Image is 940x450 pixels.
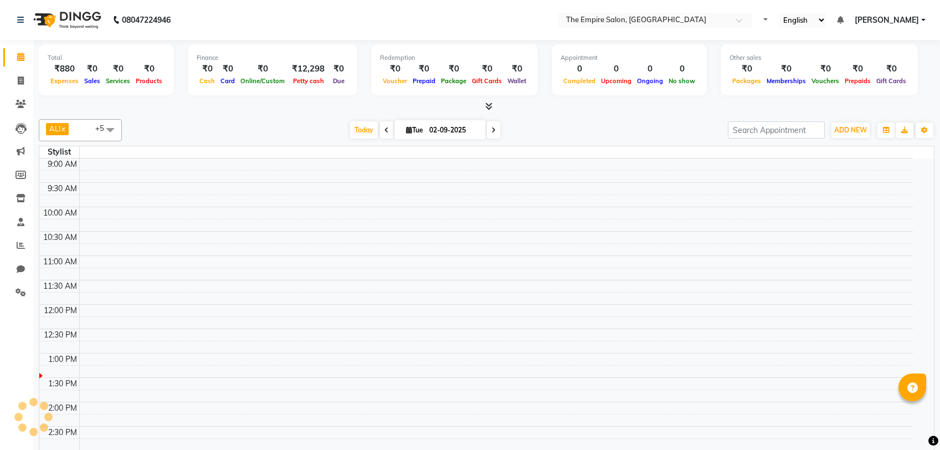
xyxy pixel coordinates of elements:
[730,63,764,75] div: ₹0
[764,63,809,75] div: ₹0
[329,63,348,75] div: ₹0
[197,63,218,75] div: ₹0
[41,232,79,243] div: 10:30 AM
[330,77,347,85] span: Due
[834,126,867,134] span: ADD NEW
[122,4,171,35] b: 08047224946
[410,63,438,75] div: ₹0
[380,63,410,75] div: ₹0
[403,126,426,134] span: Tue
[41,256,79,268] div: 11:00 AM
[410,77,438,85] span: Prepaid
[505,63,529,75] div: ₹0
[95,124,112,132] span: +5
[41,207,79,219] div: 10:00 AM
[505,77,529,85] span: Wallet
[238,77,287,85] span: Online/Custom
[380,53,529,63] div: Redemption
[809,63,842,75] div: ₹0
[28,4,104,35] img: logo
[103,77,133,85] span: Services
[469,77,505,85] span: Gift Cards
[730,77,764,85] span: Packages
[438,63,469,75] div: ₹0
[561,77,598,85] span: Completed
[46,402,79,414] div: 2:00 PM
[764,77,809,85] span: Memberships
[874,63,909,75] div: ₹0
[874,77,909,85] span: Gift Cards
[438,77,469,85] span: Package
[45,158,79,170] div: 9:00 AM
[218,63,238,75] div: ₹0
[290,77,327,85] span: Petty cash
[42,329,79,341] div: 12:30 PM
[45,183,79,195] div: 9:30 AM
[60,124,65,133] a: x
[634,63,666,75] div: 0
[728,121,825,139] input: Search Appointment
[48,77,81,85] span: Expenses
[634,77,666,85] span: Ongoing
[218,77,238,85] span: Card
[49,124,60,133] span: ALI
[46,378,79,390] div: 1:30 PM
[81,63,103,75] div: ₹0
[666,77,698,85] span: No show
[666,63,698,75] div: 0
[46,354,79,365] div: 1:00 PM
[133,77,165,85] span: Products
[287,63,329,75] div: ₹12,298
[103,63,133,75] div: ₹0
[842,77,874,85] span: Prepaids
[238,63,287,75] div: ₹0
[197,77,218,85] span: Cash
[41,280,79,292] div: 11:30 AM
[855,14,919,26] span: [PERSON_NAME]
[831,122,870,138] button: ADD NEW
[598,77,634,85] span: Upcoming
[48,53,165,63] div: Total
[81,77,103,85] span: Sales
[133,63,165,75] div: ₹0
[598,63,634,75] div: 0
[469,63,505,75] div: ₹0
[842,63,874,75] div: ₹0
[809,77,842,85] span: Vouchers
[46,427,79,438] div: 2:30 PM
[426,122,481,139] input: 2025-09-02
[561,63,598,75] div: 0
[42,305,79,316] div: 12:00 PM
[350,121,378,139] span: Today
[39,146,79,158] div: Stylist
[561,53,698,63] div: Appointment
[48,63,81,75] div: ₹880
[197,53,348,63] div: Finance
[730,53,909,63] div: Other sales
[380,77,410,85] span: Voucher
